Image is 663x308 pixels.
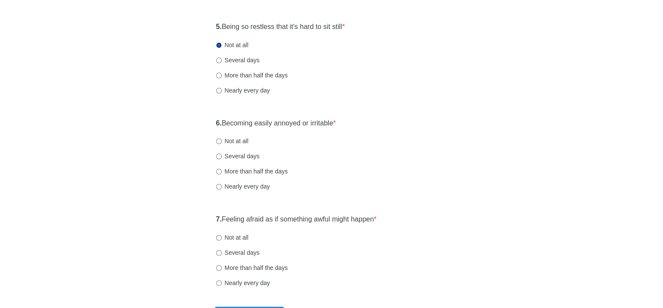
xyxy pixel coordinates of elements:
label: Not at all [216,137,249,145]
label: Nearly every day [216,182,270,191]
label: Becoming easily annoyed or irritable [216,119,336,128]
label: Several days [216,248,260,257]
label: More than half the days [216,167,288,176]
label: Several days [216,152,260,160]
input: Not at all [216,42,222,48]
input: More than half the days [216,265,222,271]
label: Not at all [216,233,249,242]
input: Not at all [216,138,222,144]
input: Several days [216,154,222,159]
input: Nearly every day [216,280,222,286]
label: Nearly every day [216,279,270,287]
label: Several days [216,56,260,64]
input: Several days [216,58,222,63]
label: More than half the days [216,263,288,272]
strong: 6. [216,119,222,127]
label: More than half the days [216,71,288,80]
label: Feeling afraid as if something awful might happen [216,215,377,225]
input: Several days [216,250,222,256]
strong: 7. [216,215,222,223]
input: More than half the days [216,73,222,78]
input: More than half the days [216,169,222,174]
strong: 5. [216,23,222,30]
label: Nearly every day [216,86,270,95]
input: Nearly every day [216,88,222,93]
label: Not at all [216,41,249,49]
input: Nearly every day [216,184,222,189]
input: Not at all [216,235,222,241]
label: Being so restless that it's hard to sit still [216,22,345,32]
